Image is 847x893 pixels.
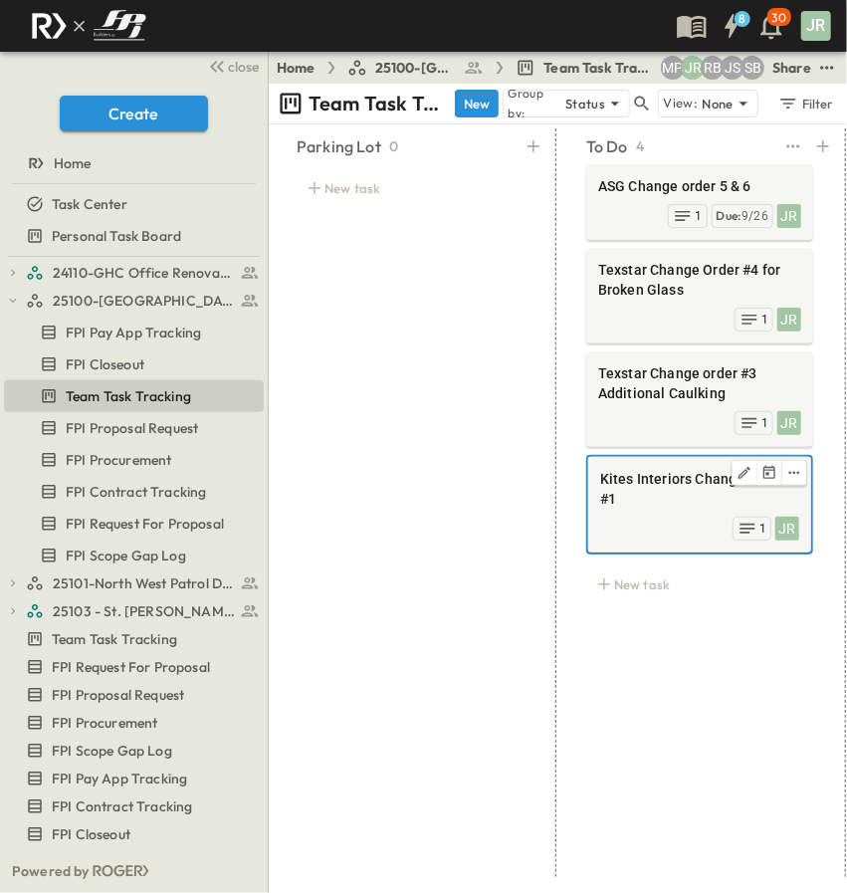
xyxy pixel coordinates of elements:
[600,469,799,509] span: Kites Interiors Change Order #1
[4,412,264,444] div: FPI Proposal Requesttest
[586,164,813,240] div: ASG Change order 5 & 6JRDue:9/261
[777,93,834,114] div: Filter
[4,382,260,410] a: Team Task Tracking
[772,10,786,26] p: 30
[782,461,806,485] button: edit
[52,629,177,649] span: Team Task Tracking
[799,9,833,43] button: JR
[52,769,187,788] span: FPI Pay App Tracking
[4,709,260,737] a: FPI Procurement
[815,56,839,80] button: test
[66,323,201,342] span: FPI Pay App Tracking
[4,818,264,850] div: FPI Closeouttest
[681,56,705,80] div: Jayden Ramirez (jramirez@fpibuilders.com)
[52,796,193,816] span: FPI Contract Tracking
[543,58,653,78] span: Team Task Tracking
[52,194,127,214] span: Task Center
[4,737,260,765] a: FPI Scope Gap Log
[4,508,264,540] div: FPI Request For Proposaltest
[4,707,264,739] div: FPI Procurementtest
[66,418,198,438] span: FPI Proposal Request
[4,653,260,681] a: FPI Request For Proposal
[26,287,260,315] a: 25100-Vanguard Prep School
[598,260,801,300] span: Texstar Change Order #4 for Broken Glass
[4,222,260,250] a: Personal Task Board
[4,476,264,508] div: FPI Contract Trackingtest
[777,308,801,332] div: JR
[277,58,665,78] nav: breadcrumbs
[565,94,605,113] p: Status
[375,58,457,78] span: 25100-[GEOGRAPHIC_DATA]
[4,792,260,820] a: FPI Contract Tracking
[4,540,264,571] div: FPI Scope Gap Logtest
[586,248,813,343] div: Texstar Change Order #4 for Broken GlassJR1
[66,386,191,406] span: Team Task Tracking
[721,56,744,80] div: Jesse Sullivan (jsullivan@fpibuilders.com)
[702,94,734,113] p: None
[4,350,260,378] a: FPI Closeout
[586,134,628,158] p: To Do
[53,291,235,311] span: 25100-Vanguard Prep School
[24,5,153,47] img: c8d7d1ed905e502e8f77bf7063faec64e13b34fdb1f2bdd94b0e311fc34f8000.png
[53,573,235,593] span: 25101-North West Patrol Division
[772,58,811,78] div: Share
[4,567,264,599] div: 25101-North West Patrol Divisiontest
[586,570,813,598] div: New task
[741,209,768,223] span: 9/26
[277,58,316,78] a: Home
[598,363,801,403] span: Texstar Change order #3 Additional Caulking
[757,461,782,485] button: Tracking Date Menu
[761,312,768,328] span: 1
[663,93,698,114] p: View:
[598,176,801,196] span: ASG Change order 5 & 6
[4,348,264,380] div: FPI Closeouttest
[52,226,181,246] span: Personal Task Board
[4,149,260,177] a: Home
[66,354,144,374] span: FPI Closeout
[26,597,260,625] a: 25103 - St. [PERSON_NAME] Phase 2
[4,446,260,474] a: FPI Procurement
[4,735,264,767] div: FPI Scope Gap Logtest
[741,56,764,80] div: Sterling Barnett (sterling@fpibuilders.com)
[4,595,264,627] div: 25103 - St. [PERSON_NAME] Phase 2test
[4,651,264,683] div: FPI Request For Proposaltest
[53,263,235,283] span: 24110-GHC Office Renovations
[229,57,260,77] span: close
[53,601,235,621] span: 25103 - St. [PERSON_NAME] Phase 2
[4,285,264,317] div: 25100-Vanguard Prep Schooltest
[801,11,831,41] div: JR
[777,411,801,435] div: JR
[60,96,208,131] button: Create
[52,657,210,677] span: FPI Request For Proposal
[309,90,439,117] p: Team Task Tracking
[636,136,644,156] p: 4
[4,765,260,792] a: FPI Pay App Tracking
[455,90,499,117] button: New
[4,679,264,711] div: FPI Proposal Requesttest
[775,517,799,541] div: JR
[4,414,260,442] a: FPI Proposal Request
[52,713,158,733] span: FPI Procurement
[4,623,264,655] div: Team Task Trackingtest
[4,763,264,794] div: FPI Pay App Trackingtest
[4,220,264,252] div: Personal Task Boardtest
[4,542,260,569] a: FPI Scope Gap Log
[586,351,813,447] div: Texstar Change order #3 Additional CaulkingJR1
[4,380,264,412] div: Team Task Trackingtest
[4,257,264,289] div: 24110-GHC Office Renovationstest
[297,134,381,158] p: Parking Lot
[4,820,260,848] a: FPI Closeout
[781,132,805,160] button: test
[4,510,260,538] a: FPI Request For Proposal
[200,52,264,80] button: close
[701,56,725,80] div: Regina Barnett (rbarnett@fpibuilders.com)
[739,11,745,27] h6: 8
[717,208,741,223] span: Due:
[4,190,260,218] a: Task Center
[347,58,485,78] a: 25100-[GEOGRAPHIC_DATA]
[516,58,653,78] a: Team Task Tracking
[4,444,264,476] div: FPI Procurementtest
[52,741,172,761] span: FPI Scope Gap Log
[52,824,130,844] span: FPI Closeout
[66,514,224,534] span: FPI Request For Proposal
